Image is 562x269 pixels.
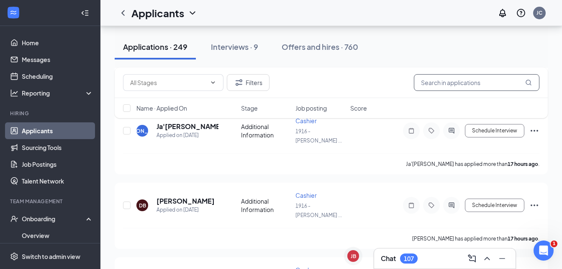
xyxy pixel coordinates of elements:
span: Score [350,104,367,112]
div: Applications · 249 [123,41,187,52]
iframe: Intercom live chat [534,241,554,261]
span: Name · Applied On [136,104,187,112]
a: Sourcing Tools [22,139,93,156]
a: Overview [22,227,93,244]
div: Reporting [22,89,94,97]
div: The team will get back to you on this. Our usual reply time is under 1 minute. You'll get replies... [13,96,131,137]
svg: ChevronDown [187,8,198,18]
p: Active [41,10,57,19]
h3: Chat [381,254,396,263]
button: Filter Filters [227,74,269,91]
h1: Applicants [131,6,184,20]
svg: ActiveChat [447,202,457,209]
div: 107 [404,255,414,262]
div: Additional Information [241,122,291,139]
svg: Note [406,127,416,134]
svg: Ellipses [529,200,539,210]
div: Applied on [DATE] [157,131,218,140]
svg: MagnifyingGlass [525,79,532,86]
span: 1916 - [PERSON_NAME] ... [295,128,342,144]
h5: [PERSON_NAME] [157,197,215,206]
textarea: Message… [7,187,160,202]
a: Talent Network [22,173,93,189]
div: joined the conversation [53,179,126,186]
svg: WorkstreamLogo [9,8,18,17]
input: All Stages [130,78,206,87]
div: Switch to admin view [22,252,80,261]
div: Team Management [10,198,92,205]
b: Shin [53,180,66,186]
svg: ActiveChat [447,127,457,134]
button: Schedule Interview [465,199,524,212]
div: JC [536,9,542,16]
svg: QuestionInfo [516,8,526,18]
div: Hiring [10,110,92,117]
b: 17 hours ago [508,235,538,242]
a: Messages [22,51,93,68]
img: Profile image for Shin [24,5,37,18]
button: ChevronUp [480,252,494,265]
div: Applied on [DATE] [157,206,215,214]
svg: Ellipses [529,126,539,136]
div: DB [139,202,146,209]
span: 1 [551,241,557,247]
svg: Minimize [497,253,507,264]
svg: ChevronLeft [118,8,128,18]
div: Fin says… [7,91,161,148]
button: Gif picker [26,205,33,212]
span: Stage [241,104,258,112]
img: Profile image for Shin [42,178,51,187]
b: [EMAIL_ADDRESS][DOMAIN_NAME] [13,121,79,136]
div: Additional Information [241,197,291,214]
div: ive exited out the browser and twice and restarted it [30,57,161,84]
p: [PERSON_NAME] has applied more than . [412,235,539,242]
svg: Settings [10,252,18,261]
a: Job Postings [22,156,93,173]
span: Cashier [295,191,317,199]
svg: ChevronUp [482,253,492,264]
span: Ticket has been created • [DATE] [45,152,132,158]
svg: ComposeMessage [467,253,477,264]
div: Onboarding [22,215,86,223]
div: ive exited out the browser and twice and restarted it [37,62,154,79]
a: Home [22,34,93,51]
div: Jaquis says… [7,57,161,91]
a: Support Request [45,28,122,46]
a: Scheduling [22,68,93,85]
span: 1916 - [PERSON_NAME] ... [295,203,342,218]
b: 17 hours ago [508,161,538,167]
div: [PERSON_NAME] [121,127,164,134]
svg: Note [406,202,416,209]
h1: Shin [41,4,55,10]
h5: Ja'[PERSON_NAME] [157,122,218,131]
strong: Submitted [68,160,100,167]
button: Upload attachment [40,205,46,212]
button: Emoji picker [13,205,20,212]
span: Job posting [295,104,327,112]
button: go back [5,3,21,19]
div: JB [351,253,356,260]
button: Minimize [495,252,509,265]
span: Support Request [63,34,115,41]
svg: ChevronDown [210,79,216,86]
div: Interviews · 9 [211,41,258,52]
a: Applicants [22,122,93,139]
button: ComposeMessage [465,252,479,265]
input: Search in applications [414,74,539,91]
button: Home [131,3,147,19]
p: Ja'[PERSON_NAME] has applied more than . [406,160,539,168]
svg: Tag [426,202,436,209]
svg: Collapse [81,9,89,17]
svg: Tag [426,127,436,134]
div: Fin says… [7,148,161,177]
svg: Analysis [10,89,18,97]
button: Scroll to bottom [77,168,91,182]
svg: Filter [234,78,244,88]
div: Offers and hires · 760 [282,41,358,52]
div: Close [147,3,162,18]
svg: Notifications [498,8,508,18]
button: Send a message… [144,202,157,215]
div: The team will get back to you on this. Our usual reply time is under 1 minute.You'll get replies ... [7,91,137,142]
svg: UserCheck [10,215,18,223]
